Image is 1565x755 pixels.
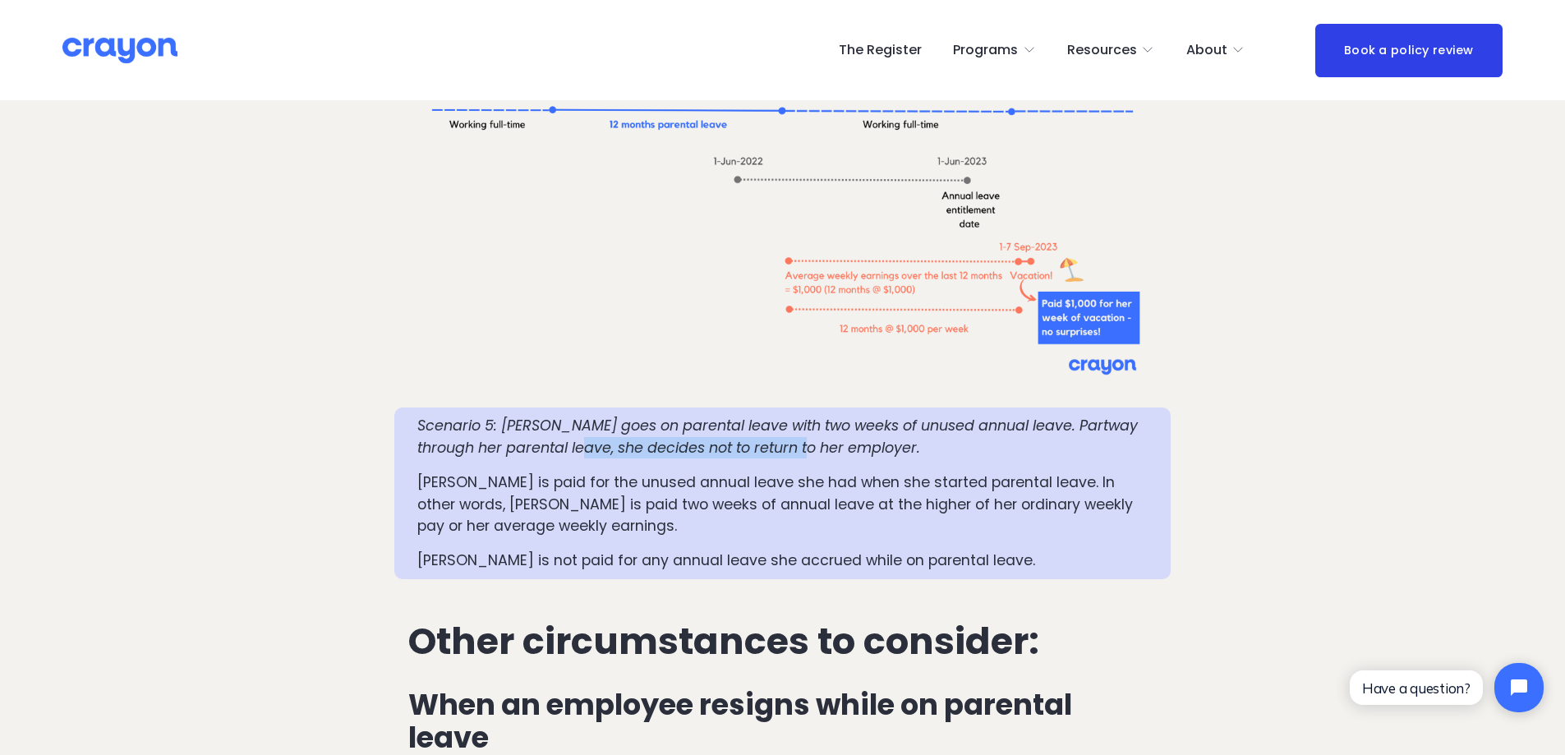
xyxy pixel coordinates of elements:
[1186,37,1245,63] a: folder dropdown
[953,39,1018,62] span: Programs
[839,37,922,63] a: The Register
[408,621,1157,662] h2: Other circumstances to consider:
[408,688,1157,754] h3: When an employee resigns while on parental leave
[417,550,1148,571] p: [PERSON_NAME] is not paid for any annual leave she accrued while on parental leave.
[1315,24,1503,77] a: Book a policy review
[953,37,1036,63] a: folder dropdown
[417,472,1148,536] p: [PERSON_NAME] is paid for the unused annual leave she had when she started parental leave. In oth...
[417,416,1142,457] em: Scenario 5: [PERSON_NAME] goes on parental leave with two weeks of unused annual leave. Partway t...
[1067,37,1155,63] a: folder dropdown
[1336,649,1558,726] iframe: Tidio Chat
[1186,39,1227,62] span: About
[1067,39,1137,62] span: Resources
[62,36,177,65] img: Crayon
